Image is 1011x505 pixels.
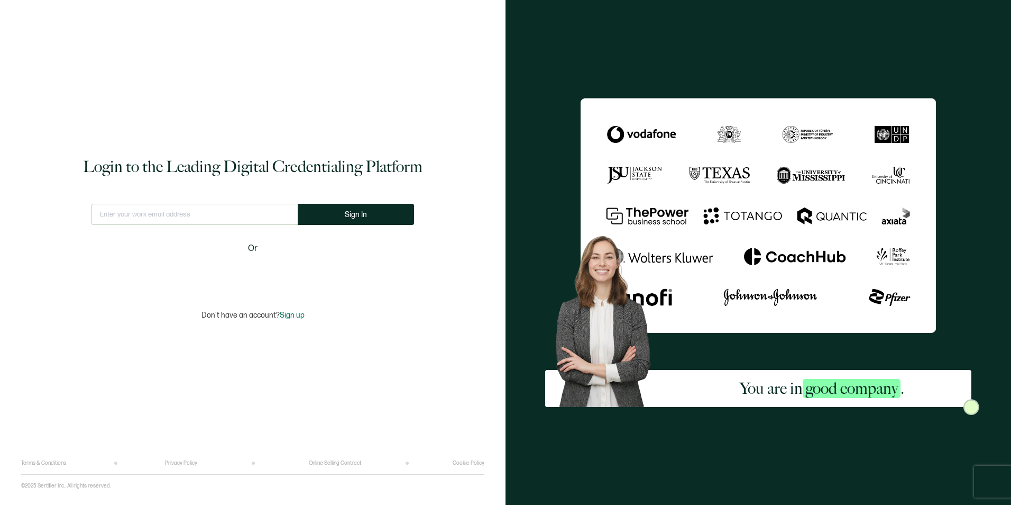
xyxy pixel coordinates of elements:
[803,379,900,398] span: good company
[21,483,111,489] p: ©2025 Sertifier Inc.. All rights reserved.
[21,460,66,466] a: Terms & Conditions
[83,156,422,177] h1: Login to the Leading Digital Credentialing Platform
[963,399,979,415] img: Sertifier Login
[187,262,319,285] iframe: Sign in with Google Button
[453,460,484,466] a: Cookie Policy
[345,211,367,219] span: Sign In
[91,204,298,225] input: Enter your work email address
[165,460,197,466] a: Privacy Policy
[740,378,904,399] h2: You are in .
[309,460,361,466] a: Online Selling Contract
[298,204,414,225] button: Sign In
[581,98,936,332] img: Sertifier Login - You are in <span class="strong-h">good company</span>.
[201,311,305,320] p: Don't have an account?
[248,242,258,255] span: Or
[545,227,673,407] img: Sertifier Login - You are in <span class="strong-h">good company</span>. Hero
[280,311,305,320] span: Sign up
